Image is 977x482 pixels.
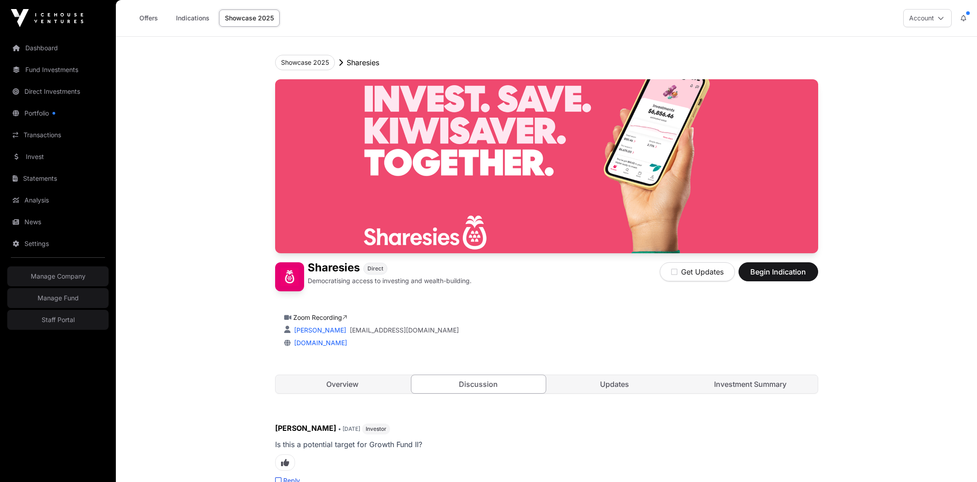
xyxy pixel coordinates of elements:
[7,103,109,123] a: Portfolio
[7,60,109,80] a: Fund Investments
[276,375,818,393] nav: Tabs
[739,271,818,280] a: Begin Indication
[292,326,346,334] a: [PERSON_NAME]
[291,339,347,347] a: [DOMAIN_NAME]
[750,266,807,277] span: Begin Indication
[275,438,818,451] p: Is this a potential target for Growth Fund II?
[7,190,109,210] a: Analysis
[7,212,109,232] a: News
[275,454,295,471] span: Like this comment
[7,82,109,101] a: Direct Investments
[903,9,952,27] button: Account
[739,262,818,281] button: Begin Indication
[275,79,818,253] img: Sharesies
[7,266,109,286] a: Manage Company
[293,313,347,321] a: Zoom Recording
[308,262,360,275] h1: Sharesies
[275,55,335,70] button: Showcase 2025
[683,375,818,393] a: Investment Summary
[347,57,379,68] p: Sharesies
[219,10,280,27] a: Showcase 2025
[276,375,410,393] a: Overview
[548,375,682,393] a: Updates
[275,262,304,291] img: Sharesies
[7,234,109,254] a: Settings
[7,288,109,308] a: Manage Fund
[7,38,109,58] a: Dashboard
[275,424,336,433] span: [PERSON_NAME]
[350,326,459,335] a: [EMAIL_ADDRESS][DOMAIN_NAME]
[7,125,109,145] a: Transactions
[11,9,83,27] img: Icehouse Ventures Logo
[130,10,167,27] a: Offers
[366,425,386,433] span: Investor
[411,375,546,394] a: Discussion
[7,147,109,167] a: Invest
[170,10,215,27] a: Indications
[7,310,109,330] a: Staff Portal
[7,169,109,188] a: Statements
[932,439,977,482] iframe: Chat Widget
[338,425,360,432] span: • [DATE]
[660,262,735,281] button: Get Updates
[367,265,383,272] span: Direct
[308,276,472,285] p: Democratising access to investing and wealth-building.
